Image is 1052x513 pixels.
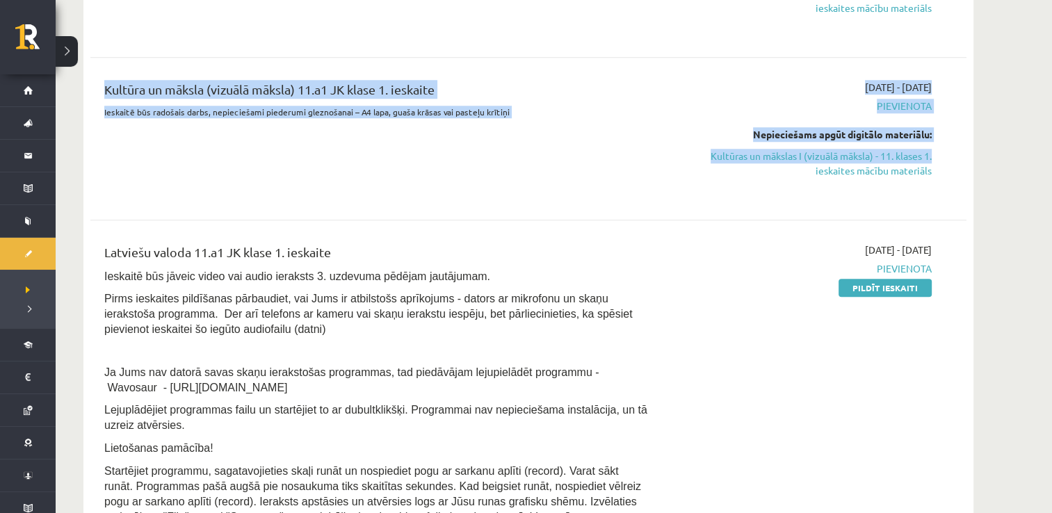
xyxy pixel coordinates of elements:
[104,404,647,431] span: Lejuplādējiet programmas failu un startējiet to ar dubultklikšķi. Programmai nav nepieciešama ins...
[104,442,213,454] span: Lietošanas pamācība!
[670,127,932,142] div: Nepieciešams apgūt digitālo materiālu:
[104,106,649,118] p: Ieskaitē būs radošais darbs, nepieciešami piederumi gleznošanai – A4 lapa, guaša krāsas vai paste...
[104,243,649,268] div: Latviešu valoda 11.a1 JK klase 1. ieskaite
[670,261,932,276] span: Pievienota
[104,270,490,282] span: Ieskaitē būs jāveic video vai audio ieraksts 3. uzdevuma pēdējam jautājumam.
[670,149,932,178] a: Kultūras un mākslas I (vizuālā māksla) - 11. klases 1. ieskaites mācību materiāls
[839,279,932,297] a: Pildīt ieskaiti
[104,293,632,335] span: Pirms ieskaites pildīšanas pārbaudiet, vai Jums ir atbilstošs aprīkojums - dators ar mikrofonu un...
[670,99,932,113] span: Pievienota
[865,80,932,95] span: [DATE] - [DATE]
[15,24,56,59] a: Rīgas 1. Tālmācības vidusskola
[104,80,649,106] div: Kultūra un māksla (vizuālā māksla) 11.a1 JK klase 1. ieskaite
[104,366,599,393] span: Ja Jums nav datorā savas skaņu ierakstošas programmas, tad piedāvājam lejupielādēt programmu - Wa...
[865,243,932,257] span: [DATE] - [DATE]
